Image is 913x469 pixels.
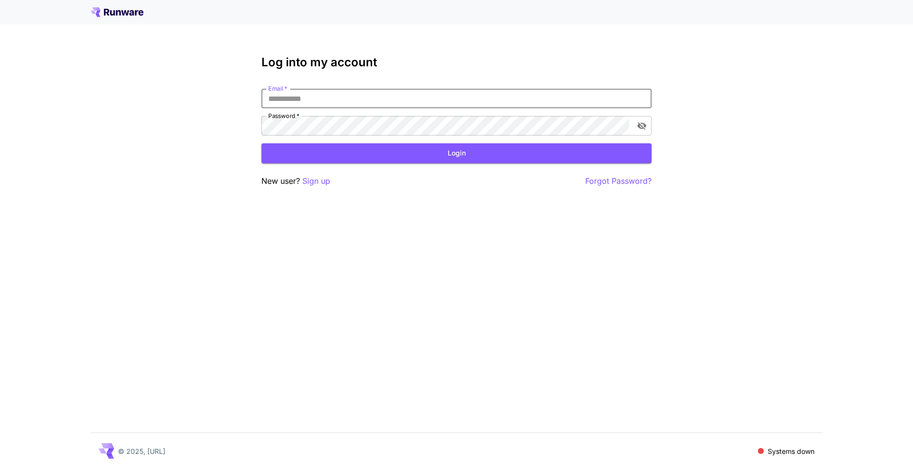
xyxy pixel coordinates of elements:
button: Sign up [302,175,330,187]
label: Email [268,84,287,93]
p: Systems down [768,446,814,456]
label: Password [268,112,299,120]
button: Forgot Password? [585,175,652,187]
button: toggle password visibility [633,117,651,135]
h3: Log into my account [261,56,652,69]
button: Login [261,143,652,163]
p: New user? [261,175,330,187]
p: © 2025, [URL] [118,446,165,456]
